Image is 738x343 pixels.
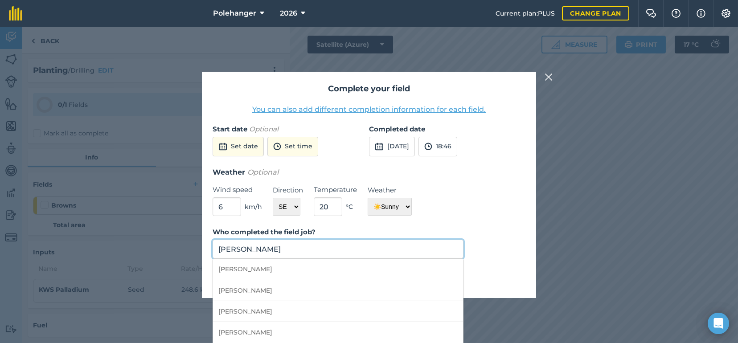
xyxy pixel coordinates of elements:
[368,185,412,196] label: Weather
[424,141,432,152] img: svg+xml;base64,PD94bWwgdmVyc2lvbj0iMS4wIiBlbmNvZGluZz0idXRmLTgiPz4KPCEtLSBHZW5lcmF0b3I6IEFkb2JlIE...
[249,125,279,133] em: Optional
[213,184,262,195] label: Wind speed
[9,6,22,20] img: fieldmargin Logo
[213,228,316,236] strong: Who completed the field job?
[280,8,297,19] span: 2026
[213,280,463,301] li: [PERSON_NAME]
[245,202,262,212] span: km/h
[314,184,357,195] label: Temperature
[213,259,463,280] li: [PERSON_NAME]
[646,9,656,18] img: Two speech bubbles overlapping with the left bubble in the forefront
[247,168,279,176] em: Optional
[708,313,729,334] div: Open Intercom Messenger
[697,8,705,19] img: svg+xml;base64,PHN2ZyB4bWxucz0iaHR0cDovL3d3dy53My5vcmcvMjAwMC9zdmciIHdpZHRoPSIxNyIgaGVpZ2h0PSIxNy...
[671,9,681,18] img: A question mark icon
[545,72,553,82] img: svg+xml;base64,PHN2ZyB4bWxucz0iaHR0cDovL3d3dy53My5vcmcvMjAwMC9zdmciIHdpZHRoPSIyMiIgaGVpZ2h0PSIzMC...
[267,137,318,156] button: Set time
[273,141,281,152] img: svg+xml;base64,PD94bWwgdmVyc2lvbj0iMS4wIiBlbmNvZGluZz0idXRmLTgiPz4KPCEtLSBHZW5lcmF0b3I6IEFkb2JlIE...
[369,125,425,133] strong: Completed date
[346,202,353,212] span: ° C
[213,137,264,156] button: Set date
[252,104,486,115] button: You can also add different completion information for each field.
[218,141,227,152] img: svg+xml;base64,PD94bWwgdmVyc2lvbj0iMS4wIiBlbmNvZGluZz0idXRmLTgiPz4KPCEtLSBHZW5lcmF0b3I6IEFkb2JlIE...
[213,82,525,95] h2: Complete your field
[273,185,303,196] label: Direction
[721,9,731,18] img: A cog icon
[418,137,457,156] button: 18:46
[213,8,256,19] span: Polehanger
[369,137,415,156] button: [DATE]
[213,125,247,133] strong: Start date
[496,8,555,18] span: Current plan : PLUS
[375,141,384,152] img: svg+xml;base64,PD94bWwgdmVyc2lvbj0iMS4wIiBlbmNvZGluZz0idXRmLTgiPz4KPCEtLSBHZW5lcmF0b3I6IEFkb2JlIE...
[213,167,525,178] h3: Weather
[562,6,629,20] a: Change plan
